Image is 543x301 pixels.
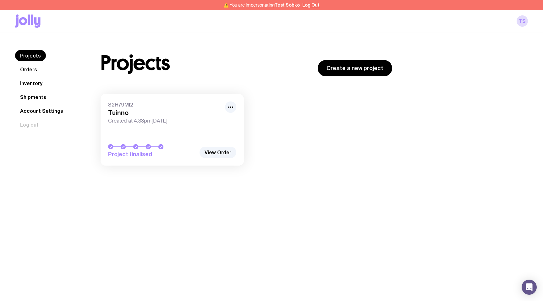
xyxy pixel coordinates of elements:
a: Projects [15,50,46,61]
a: Orders [15,64,42,75]
h3: Tuinno [108,109,221,117]
h1: Projects [101,53,170,73]
a: TS [517,15,528,27]
span: ⚠️ You are impersonating [223,3,300,8]
span: Created at 4:33pm[DATE] [108,118,221,124]
span: Test Sobko [275,3,300,8]
button: Log Out [302,3,320,8]
span: Project finalised [108,150,196,158]
a: S2H79MI2TuinnoCreated at 4:33pm[DATE]Project finalised [101,94,244,166]
a: Account Settings [15,105,68,117]
div: Open Intercom Messenger [522,280,537,295]
button: Log out [15,119,44,130]
a: Shipments [15,91,51,103]
span: S2H79MI2 [108,101,221,108]
a: View Order [200,147,236,158]
a: Inventory [15,78,47,89]
a: Create a new project [318,60,392,76]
